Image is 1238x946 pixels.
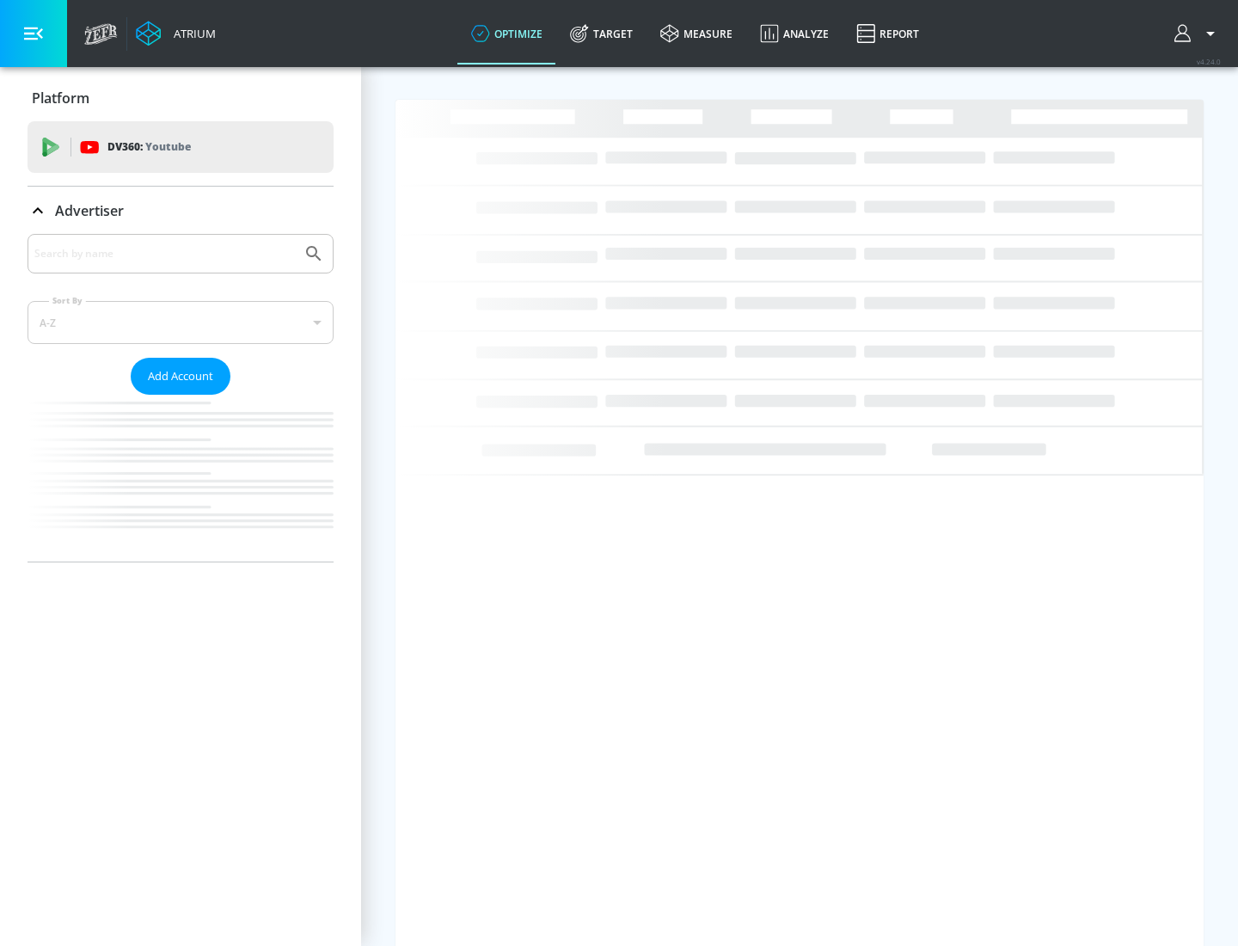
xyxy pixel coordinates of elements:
[34,243,295,265] input: Search by name
[28,74,334,122] div: Platform
[28,395,334,562] nav: list of Advertiser
[55,201,124,220] p: Advertiser
[167,26,216,41] div: Atrium
[647,3,746,64] a: measure
[457,3,556,64] a: optimize
[746,3,843,64] a: Analyze
[556,3,647,64] a: Target
[131,358,230,395] button: Add Account
[1197,57,1221,66] span: v 4.24.0
[107,138,191,157] p: DV360:
[145,138,191,156] p: Youtube
[49,295,86,306] label: Sort By
[28,301,334,344] div: A-Z
[136,21,216,46] a: Atrium
[843,3,933,64] a: Report
[28,234,334,562] div: Advertiser
[28,187,334,235] div: Advertiser
[32,89,89,107] p: Platform
[148,366,213,386] span: Add Account
[28,121,334,173] div: DV360: Youtube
